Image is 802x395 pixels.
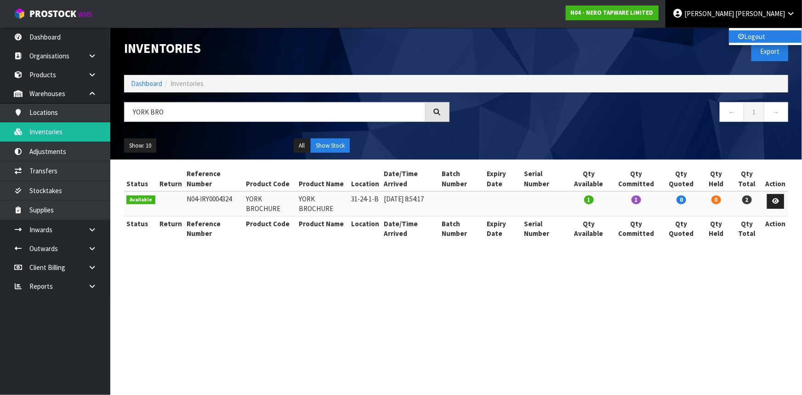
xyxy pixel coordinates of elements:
span: 0 [677,195,686,204]
th: Qty Committed [611,166,661,191]
th: Reference Number [185,216,244,240]
th: Date/Time Arrived [381,216,439,240]
button: Show: 10 [124,138,156,153]
th: Qty Held [701,166,731,191]
a: → [764,102,788,122]
span: 1 [584,195,594,204]
img: cube-alt.png [14,8,25,19]
th: Expiry Date [485,166,522,191]
td: YORK BROCHURE [296,191,349,216]
a: N04 - NERO TAPWARE LIMITED [566,6,659,20]
input: Search inventories [124,102,426,122]
th: Action [763,166,788,191]
th: Date/Time Arrived [381,166,439,191]
strong: N04 - NERO TAPWARE LIMITED [571,9,654,17]
nav: Page navigation [463,102,789,125]
th: Product Name [296,216,349,240]
th: Qty Total [731,166,762,191]
span: [PERSON_NAME] [735,9,785,18]
a: Dashboard [131,79,162,88]
th: Qty Quoted [661,166,701,191]
a: 1 [744,102,764,122]
th: Location [349,166,381,191]
span: ProStock [29,8,76,20]
th: Expiry Date [485,216,522,240]
th: Action [763,216,788,240]
th: Serial Number [522,166,567,191]
th: Status [124,216,158,240]
button: All [294,138,310,153]
th: Qty Held [701,216,731,240]
th: Return [158,166,185,191]
th: Qty Quoted [661,216,701,240]
span: 1 [631,195,641,204]
th: Qty Available [567,216,611,240]
a: Logout [729,30,802,43]
th: Product Code [244,216,296,240]
span: Inventories [171,79,204,88]
button: Export [751,41,788,61]
td: N04-IRY0004324 [185,191,244,216]
span: [PERSON_NAME] [684,9,734,18]
th: Status [124,166,158,191]
span: 0 [711,195,721,204]
span: Available [126,195,155,205]
th: Qty Available [567,166,611,191]
th: Batch Number [439,216,484,240]
h1: Inventories [124,41,449,56]
th: Serial Number [522,216,567,240]
th: Reference Number [185,166,244,191]
th: Batch Number [439,166,484,191]
th: Product Code [244,166,296,191]
th: Location [349,216,381,240]
td: 31-24-1-B [349,191,381,216]
th: Qty Committed [611,216,661,240]
th: Qty Total [731,216,762,240]
span: 2 [742,195,752,204]
th: Return [158,216,185,240]
a: ← [720,102,744,122]
th: Product Name [296,166,349,191]
button: Show Stock [311,138,350,153]
small: WMS [78,10,92,19]
td: YORK BROCHURE [244,191,296,216]
td: [DATE] 8:54:17 [381,191,439,216]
